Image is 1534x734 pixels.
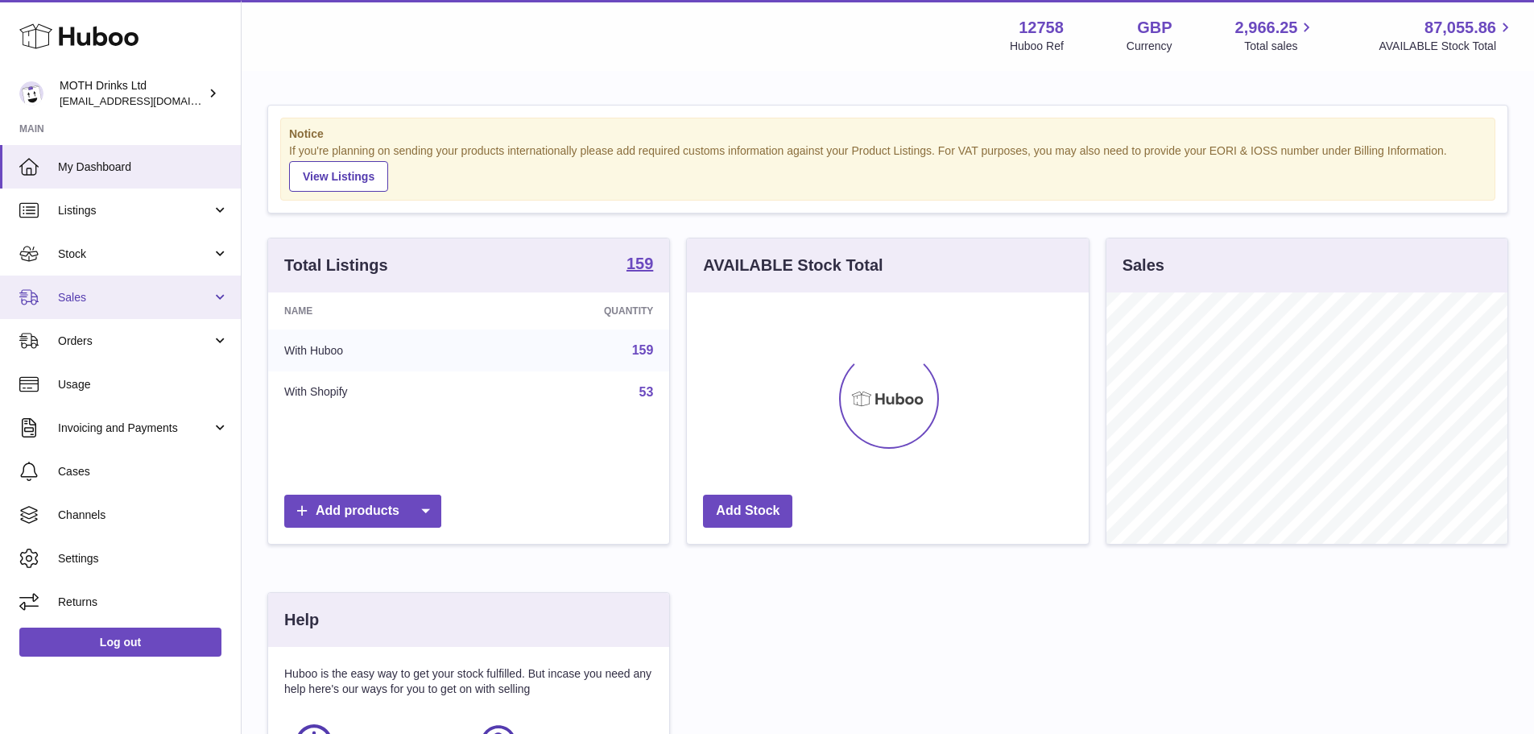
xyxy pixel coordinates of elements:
img: orders@mothdrinks.com [19,81,43,106]
span: 87,055.86 [1424,17,1496,39]
div: Currency [1127,39,1172,54]
div: MOTH Drinks Ltd [60,78,205,109]
strong: Notice [289,126,1486,142]
span: Sales [58,290,212,305]
h3: Sales [1123,255,1164,276]
a: Add Stock [703,495,792,528]
h3: AVAILABLE Stock Total [703,255,883,276]
a: 53 [639,385,654,399]
h3: Total Listings [284,255,388,276]
span: 2,966.25 [1235,17,1298,39]
span: Stock [58,247,212,262]
a: 159 [626,255,653,275]
span: Orders [58,334,212,349]
a: Add products [284,495,441,528]
span: [EMAIL_ADDRESS][DOMAIN_NAME] [60,94,237,107]
div: Huboo Ref [1010,39,1064,54]
div: If you're planning on sending your products internationally please add required customs informati... [289,143,1486,192]
strong: GBP [1137,17,1172,39]
td: With Shopify [268,371,485,413]
span: Usage [58,377,229,392]
a: 87,055.86 AVAILABLE Stock Total [1379,17,1515,54]
span: Cases [58,464,229,479]
a: 159 [632,343,654,357]
p: Huboo is the easy way to get your stock fulfilled. But incase you need any help here's our ways f... [284,666,653,697]
span: My Dashboard [58,160,229,175]
th: Name [268,292,485,330]
strong: 159 [626,255,653,272]
a: Log out [19,628,221,657]
span: Returns [58,595,229,610]
span: Channels [58,508,229,523]
td: With Huboo [268,330,485,371]
span: Settings [58,551,229,566]
span: Invoicing and Payments [58,421,212,436]
span: Listings [58,203,212,218]
span: AVAILABLE Stock Total [1379,39,1515,54]
strong: 12758 [1019,17,1064,39]
a: 2,966.25 Total sales [1235,17,1317,54]
h3: Help [284,609,319,631]
span: Total sales [1244,39,1316,54]
th: Quantity [485,292,670,330]
a: View Listings [289,161,388,192]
